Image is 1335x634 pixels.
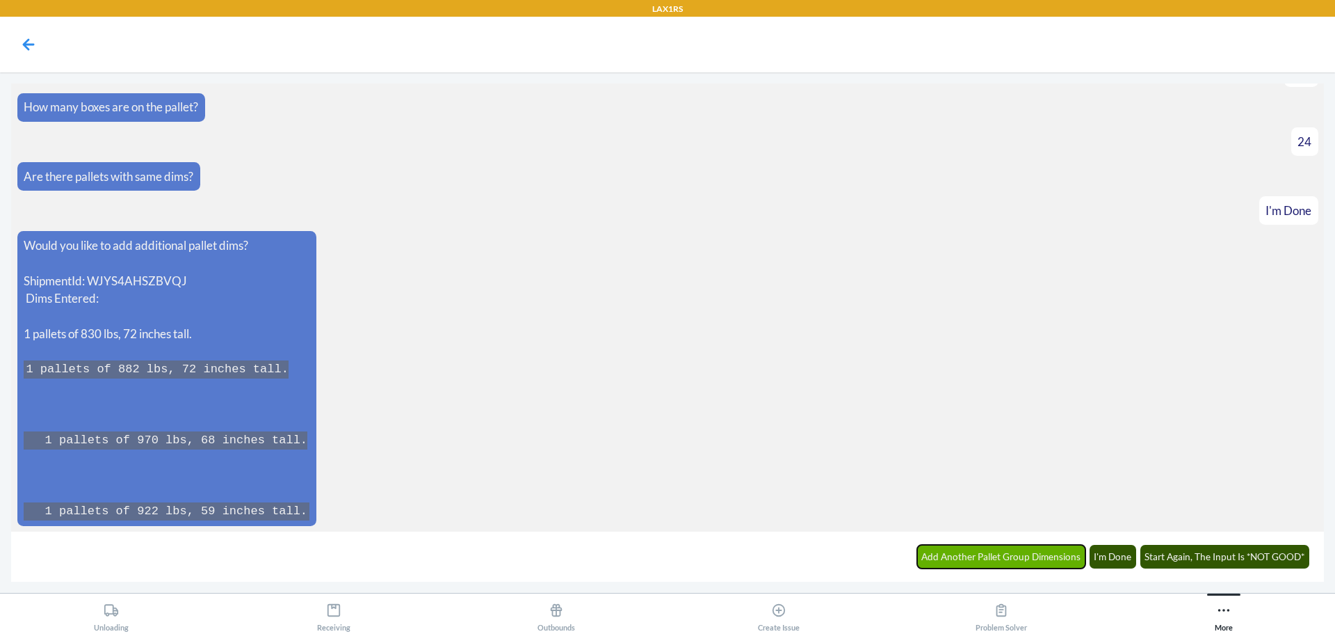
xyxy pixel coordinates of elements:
p: ShipmentId: WJYS4AHSZBVQJ Dims Entered: [24,272,309,308]
div: Receiving [317,597,350,632]
button: Outbounds [445,594,667,632]
button: Create Issue [667,594,890,632]
p: Would you like to add additional pallet dims? [24,237,309,255]
p: How many boxes are on the pallet? [24,98,198,116]
p: 1 pallets of 830 lbs, 72 inches tall. [24,325,309,343]
div: More [1215,597,1233,632]
div: Unloading [94,597,129,632]
button: Receiving [222,594,445,632]
button: Start Again, The Input Is *NOT GOOD* [1140,545,1310,569]
button: I'm Done [1090,545,1137,569]
p: Are there pallets with same dims? [24,168,193,186]
div: Problem Solver [976,597,1027,632]
div: Outbounds [537,597,575,632]
div: Create Issue [758,597,800,632]
button: More [1112,594,1335,632]
button: Add Another Pallet Group Dimensions [917,545,1086,569]
span: I'm Done [1265,203,1311,218]
button: Problem Solver [890,594,1112,632]
p: LAX1RS [652,3,683,15]
code: 1 pallets of 882 lbs, 72 inches tall. 1 pallets of 970 lbs, 68 inches tall. 1 pallets of 922 lbs,... [24,360,309,521]
span: 24 [1297,134,1311,149]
